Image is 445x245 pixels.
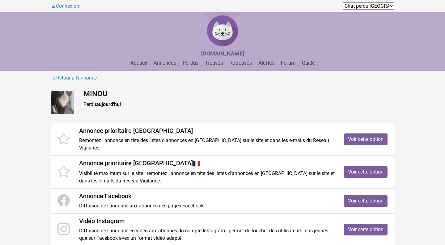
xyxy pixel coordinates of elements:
[151,60,179,66] a: Annonces
[79,170,335,185] p: Visibilité maximum sur le site : remontez l'annonce en tête des listes d'annonces en [GEOGRAPHIC_...
[79,127,335,134] h4: Annonce prioritaire [GEOGRAPHIC_DATA]
[344,195,388,207] a: Voir cette option
[79,217,335,225] h4: Vidéo Instagram
[202,60,226,66] a: Trouvés
[204,12,241,49] img: Chat Perdu France
[79,227,335,242] p: Diffusion de l'annonce en vidéo aux abonnés du compte Instagram : permet de toucher des utilisate...
[278,60,298,66] a: Forum
[79,192,335,200] h4: Annonce Facebook
[128,60,150,66] a: Accueil
[344,133,388,145] a: Voir cette option
[180,60,201,66] a: Perdus
[344,166,388,178] a: Voir cette option
[83,89,394,98] h4: MINOU
[51,3,79,9] a: Connexion
[227,60,255,66] a: Retrouvés
[299,60,317,66] a: Guide
[83,101,394,108] p: Perdu
[201,50,244,57] strong: [DOMAIN_NAME]
[96,101,121,107] strong: aujourd'hui
[256,60,277,66] a: Alertes
[79,137,335,152] p: Remontez l'annonce en tête des listes d'annonces en [GEOGRAPHIC_DATA] sur le site et dans les e-m...
[79,202,335,210] p: Diffusion de l'annonce aux abonnés des pages Facebook.
[344,224,388,235] a: Voir cette option
[51,74,97,82] a: Retour à l'annonce
[79,159,335,167] h4: Annonce prioritaire [GEOGRAPHIC_DATA]
[193,160,200,167] img: France
[201,51,244,57] a: [DOMAIN_NAME]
